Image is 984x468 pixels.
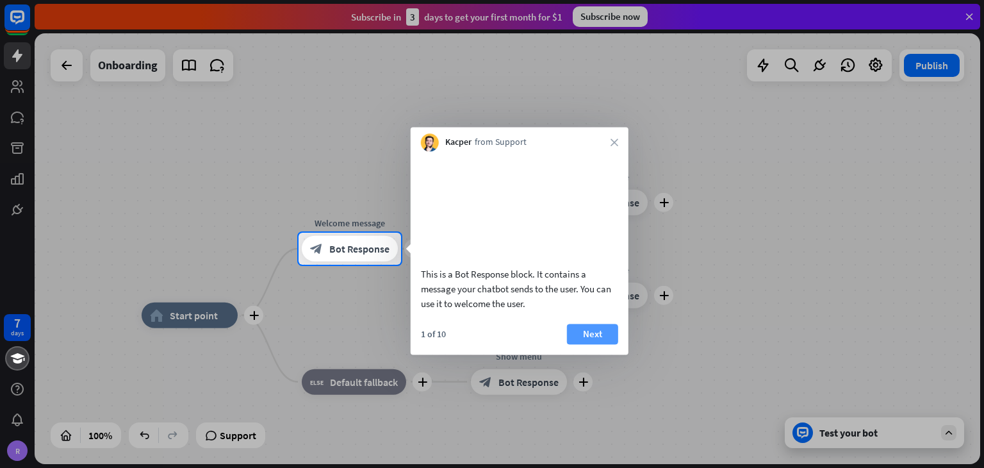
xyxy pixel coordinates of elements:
div: This is a Bot Response block. It contains a message your chatbot sends to the user. You can use i... [421,267,618,311]
span: from Support [475,137,527,149]
div: 1 of 10 [421,328,446,340]
button: Open LiveChat chat widget [10,5,49,44]
span: Bot Response [329,242,389,255]
button: Next [567,324,618,344]
i: block_bot_response [310,242,323,255]
i: close [611,138,618,146]
span: Kacper [445,137,471,149]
